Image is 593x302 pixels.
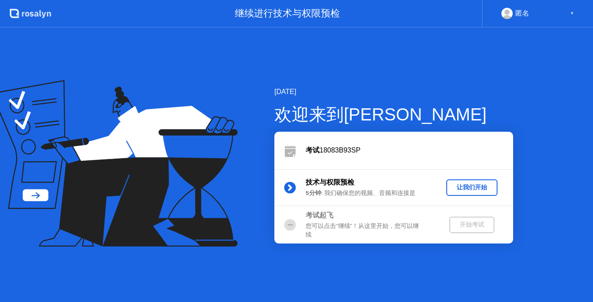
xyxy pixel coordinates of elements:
[306,146,320,154] b: 考试
[274,87,513,97] div: [DATE]
[450,183,494,192] div: 让我们开始
[306,179,354,186] b: 技术与权限预检
[306,222,431,240] div: 您可以点击”继续”！从这里开始，您可以继续
[449,217,494,233] button: 开始考试
[306,211,333,219] b: 考试起飞
[306,189,431,198] div: : 我们确保您的视频、音频和连接是
[570,8,574,19] div: ▼
[446,179,497,196] button: 让我们开始
[515,8,529,19] div: 匿名
[306,190,321,196] b: 5分钟
[306,145,513,156] div: 18083B93SP
[274,101,513,127] div: 欢迎来到[PERSON_NAME]
[453,221,491,229] div: 开始考试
